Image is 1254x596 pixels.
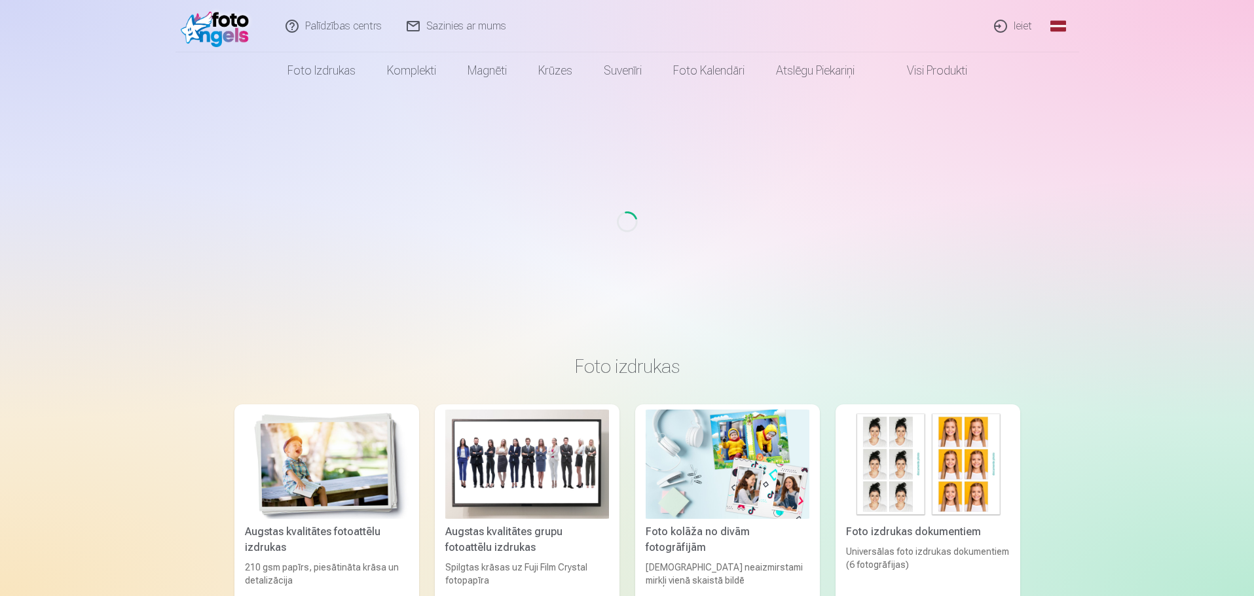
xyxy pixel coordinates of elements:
[440,561,614,587] div: Spilgtas krāsas uz Fuji Film Crystal fotopapīra
[657,52,760,89] a: Foto kalendāri
[371,52,452,89] a: Komplekti
[870,52,983,89] a: Visi produkti
[640,524,815,555] div: Foto kolāža no divām fotogrāfijām
[588,52,657,89] a: Suvenīri
[841,545,1015,587] div: Universālas foto izdrukas dokumentiem (6 fotogrāfijas)
[646,410,809,519] img: Foto kolāža no divām fotogrāfijām
[640,561,815,587] div: [DEMOGRAPHIC_DATA] neaizmirstami mirkļi vienā skaistā bildē
[440,524,614,555] div: Augstas kvalitātes grupu fotoattēlu izdrukas
[245,410,409,519] img: Augstas kvalitātes fotoattēlu izdrukas
[841,524,1015,540] div: Foto izdrukas dokumentiem
[445,410,609,519] img: Augstas kvalitātes grupu fotoattēlu izdrukas
[760,52,870,89] a: Atslēgu piekariņi
[240,561,414,587] div: 210 gsm papīrs, piesātināta krāsa un detalizācija
[452,52,523,89] a: Magnēti
[245,355,1010,378] h3: Foto izdrukas
[523,52,588,89] a: Krūzes
[181,5,256,47] img: /fa1
[240,524,414,555] div: Augstas kvalitātes fotoattēlu izdrukas
[272,52,371,89] a: Foto izdrukas
[846,410,1010,519] img: Foto izdrukas dokumentiem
